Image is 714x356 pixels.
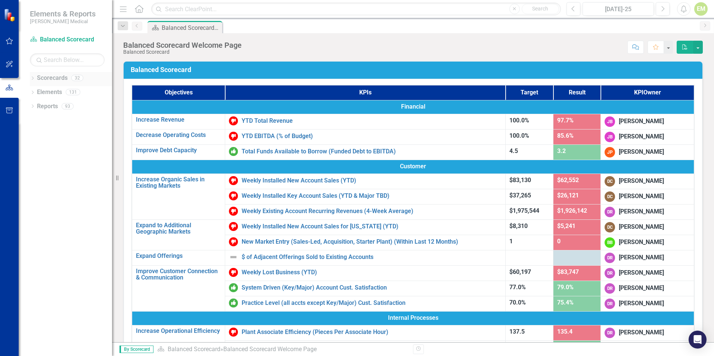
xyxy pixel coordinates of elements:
td: Double-Click to Edit Right Click for Context Menu [132,219,225,250]
a: YTD EBITDA (% of Budget) [242,133,502,140]
div: BB [605,237,615,248]
a: $ of Adjacent Offerings Sold to Existing Accounts [242,254,502,260]
td: Double-Click to Edit Right Click for Context Menu [132,174,225,219]
div: 131 [66,89,80,96]
a: Weekly Installed New Account Sales for [US_STATE] (YTD) [242,223,502,230]
span: $62,552 [557,177,579,184]
td: Double-Click to Edit Right Click for Context Menu [225,174,506,189]
div: Balanced Scorecard Welcome Page [123,41,242,49]
a: Expand Offerings [136,253,221,259]
img: On or Above Target [229,283,238,292]
div: [PERSON_NAME] [619,148,664,156]
span: $5,241 [557,222,575,229]
div: [PERSON_NAME] [619,238,664,247]
a: Decrease Operating Costs [136,132,221,138]
a: Weekly Lost Business (YTD) [242,269,502,276]
td: Double-Click to Edit Right Click for Context Menu [225,204,506,219]
div: DR [605,299,615,309]
input: Search ClearPoint... [151,3,561,16]
button: [DATE]-25 [583,2,654,16]
h3: Balanced Scorecard [131,66,698,74]
td: Double-Click to Edit Right Click for Context Menu [225,219,506,235]
td: Double-Click to Edit Right Click for Context Menu [225,129,506,144]
div: [PERSON_NAME] [619,328,664,337]
div: Open Intercom Messenger [689,331,707,349]
td: Double-Click to Edit Right Click for Context Menu [132,250,225,265]
td: Double-Click to Edit Right Click for Context Menu [225,114,506,129]
img: Below Target [229,222,238,231]
div: DC [605,191,615,202]
div: [PERSON_NAME] [619,177,664,185]
span: $1,926,142 [557,207,587,214]
div: [PERSON_NAME] [619,284,664,293]
div: [PERSON_NAME] [619,269,664,277]
td: Double-Click to Edit Right Click for Context Menu [132,144,225,160]
div: DR [605,253,615,263]
a: Reports [37,102,58,111]
div: [DATE]-25 [585,5,651,14]
a: Plant Associate Efficiency (Pieces Per Associate Hour) [242,329,502,335]
span: $37,265 [509,192,531,199]
div: Balanced Scorecard Welcome Page [162,23,220,32]
a: Elements [37,88,62,97]
div: [PERSON_NAME] [619,192,664,201]
span: Financial [136,103,690,111]
a: Balanced Scorecard [30,35,105,44]
div: [PERSON_NAME] [619,132,664,141]
img: Below Target [229,176,238,185]
img: ClearPoint Strategy [4,8,17,21]
span: 137.5 [509,328,525,335]
span: 1 [509,238,513,245]
div: DC [605,176,615,187]
a: Improve Debt Capacity [136,147,221,154]
td: Double-Click to Edit Right Click for Context Menu [225,265,506,281]
div: [PERSON_NAME] [619,207,664,216]
td: Double-Click to Edit Right Click for Context Menu [225,189,506,204]
a: YTD Total Revenue [242,118,502,124]
a: Increase Revenue [136,116,221,123]
div: DR [605,268,615,278]
img: Below Target [229,268,238,277]
img: Below Target [229,237,238,246]
div: » [157,345,407,354]
a: Total Funds Available to Borrow (Funded Debt to EBITDA) [242,148,502,155]
img: Below Target [229,191,238,200]
div: Balanced Scorecard [123,49,242,55]
td: Double-Click to Edit Right Click for Context Menu [225,296,506,311]
div: 32 [71,75,83,81]
div: 93 [62,103,74,109]
span: Internal Processes [136,314,690,322]
td: Double-Click to Edit Right Click for Context Menu [225,144,506,160]
div: [PERSON_NAME] [619,253,664,262]
span: 4.5 [509,147,518,154]
span: $8,310 [509,222,528,229]
span: 3.2 [557,147,566,154]
span: 85.6% [557,132,574,139]
td: Double-Click to Edit Right Click for Context Menu [225,325,506,340]
span: 0 [557,238,561,245]
button: Search [522,4,559,14]
div: DR [605,328,615,338]
a: Weekly Installed New Account Sales (YTD) [242,177,502,184]
img: Below Target [229,207,238,216]
img: Not Defined [229,253,238,262]
div: DR [605,283,615,294]
span: $60,197 [509,268,531,275]
span: 97.7% [557,117,574,124]
a: Weekly Existing Account Recurring Revenues (4-Week Average) [242,208,502,215]
img: On or Above Target [229,299,238,307]
a: New Market Entry (Sales-Led, Acquisition, Starter Plant) (Within Last 12 Months) [242,238,502,245]
img: Below Target [229,116,238,125]
a: Balanced Scorecard [168,346,220,353]
div: Balanced Scorecard Welcome Page [223,346,317,353]
div: [PERSON_NAME] [619,299,664,308]
img: Below Target [229,328,238,337]
span: 75.4% [557,299,574,306]
button: EM [694,2,708,16]
span: Customer [136,162,690,171]
span: 100.0% [509,132,529,139]
a: Expand to Additional Geographic Markets [136,222,221,235]
img: On or Above Target [229,147,238,156]
div: JB [605,132,615,142]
